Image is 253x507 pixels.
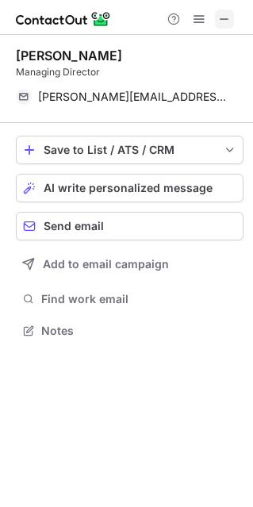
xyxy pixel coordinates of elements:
div: [PERSON_NAME] [16,48,122,63]
img: ContactOut v5.3.10 [16,10,111,29]
span: Add to email campaign [43,258,169,271]
button: AI write personalized message [16,174,243,202]
div: Save to List / ATS / CRM [44,144,216,156]
span: Notes [41,324,237,338]
span: AI write personalized message [44,182,213,194]
button: save-profile-one-click [16,136,243,164]
button: Add to email campaign [16,250,243,278]
span: Send email [44,220,104,232]
span: Find work email [41,292,237,306]
button: Send email [16,212,243,240]
button: Notes [16,320,243,342]
button: Find work email [16,288,243,310]
div: Managing Director [16,65,243,79]
span: [PERSON_NAME][EMAIL_ADDRESS][PERSON_NAME][PERSON_NAME][DOMAIN_NAME] [38,90,232,104]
